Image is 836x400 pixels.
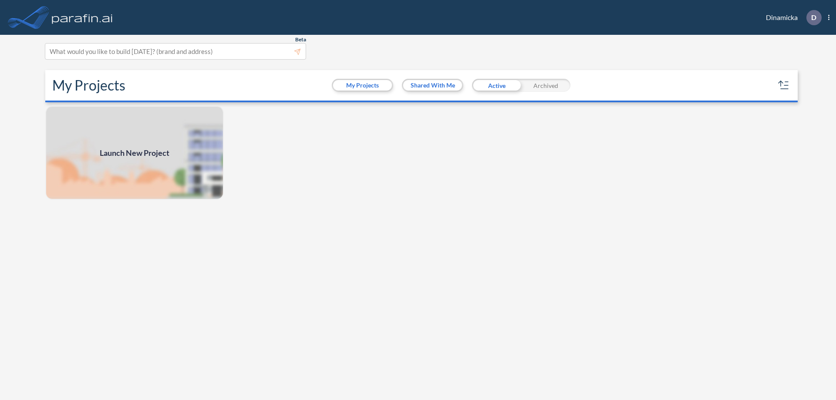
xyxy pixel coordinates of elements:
[45,106,224,200] a: Launch New Project
[45,106,224,200] img: add
[403,80,462,91] button: Shared With Me
[753,10,829,25] div: Dinamicka
[472,79,521,92] div: Active
[811,13,816,21] p: D
[100,147,169,159] span: Launch New Project
[333,80,392,91] button: My Projects
[50,9,115,26] img: logo
[521,79,570,92] div: Archived
[777,78,791,92] button: sort
[295,36,306,43] span: Beta
[52,77,125,94] h2: My Projects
